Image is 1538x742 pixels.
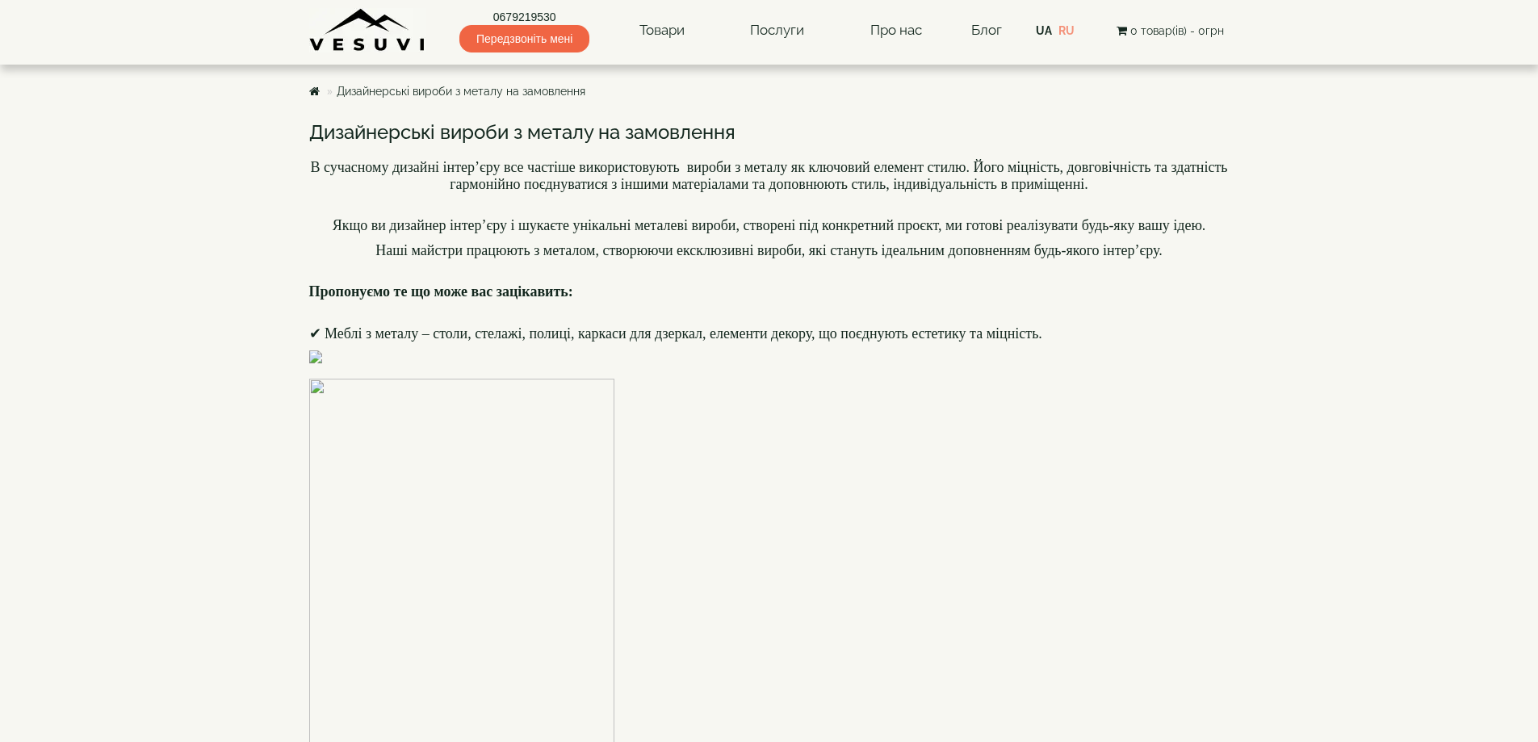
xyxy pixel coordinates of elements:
[337,85,585,98] a: Дизайнерські вироби з металу на замовлення
[734,12,820,49] a: Послуги
[310,159,1227,192] font: В сучасному дизайні інтер’єру все частіше використовують вироби з металу як ключовий елемент стил...
[309,325,1042,342] font: ✔ Меблі з металу – столи, стелажі, полиці, каркаси для дзеркал, елементи декору, що поєднують ест...
[623,12,701,49] a: Товари
[459,9,589,25] a: 0679219530
[1112,22,1229,40] button: 0 товар(ів) - 0грн
[459,25,589,52] span: Передзвоніть мені
[1058,24,1075,37] a: ru
[309,122,1230,143] h3: Дизайнерські вироби з металу на замовлення
[971,22,1002,38] a: Блог
[309,8,426,52] img: Завод VESUVI
[333,217,1206,233] span: Якщо ви дизайнер інтер’єру і шукаєте унікальні металеві вироби, створені під конкретний проєкт, м...
[309,283,573,300] b: Пропонуємо те що може вас зацікавить:
[1130,24,1224,37] span: 0 товар(ів) - 0грн
[854,12,938,49] a: Про нас
[309,350,539,363] img: %20%D0%BF%D1%96%D0%B4%20%D0%B4%D0%B7%D0%B5%D1%80%D0%BA%D0%B0%D0%BB%D0%BE.jpg
[1036,24,1052,37] span: ua
[375,242,1163,258] font: Наші майстри працюють з металом, створюючи ексклюзивні вироби, які стануть ідеальним доповненням ...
